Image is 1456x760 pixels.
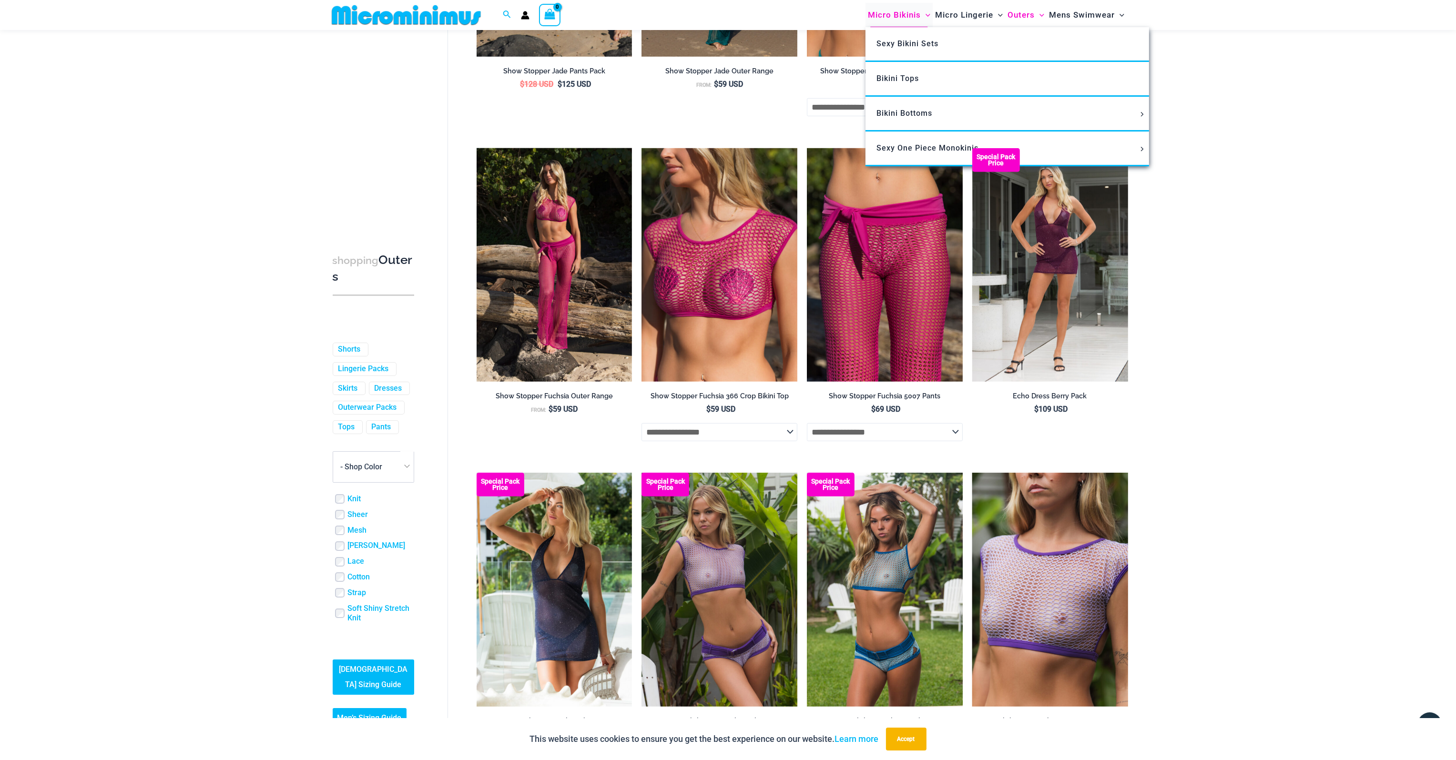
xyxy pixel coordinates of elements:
bdi: 128 USD [520,80,553,89]
bdi: 59 USD [706,405,735,414]
a: Dresses [375,384,402,394]
a: Show Stopper Fuchsia 366 Crop Bikini Top [641,392,797,404]
a: Tops [338,422,355,432]
span: shopping [333,254,379,266]
a: Show Stopper Jade Pants Pack [477,67,632,79]
h2: Show Stopper Fuchsia Outer Range [477,392,632,401]
a: Show Stopper Fuchsia 366 Top 5007 pants 08Show Stopper Fuchsia 366 Top 5007 pants 11Show Stopper ... [641,148,797,382]
a: Pants [372,422,391,432]
img: Echo Ink 5671 Dress 682 Thong 07 [477,473,632,706]
a: Echo Dress Berry Pack [972,392,1128,404]
span: Bikini Bottoms [877,109,933,118]
h2: Lighthouse Blues Pack [807,717,963,726]
a: Outerwear Packs [338,403,397,413]
a: Soft Shiny Stretch Knit [348,604,414,624]
span: Sexy Bikini Sets [877,39,939,48]
button: Accept [886,728,927,750]
h2: Echo Dress Ink Pack [477,717,632,726]
a: Knit [348,494,361,504]
h2: Echo Dress Berry Pack [972,392,1128,401]
img: Lighthouse Purples 3668 Crop Top 01 [972,473,1128,706]
a: Lighthouse Purple Pack [641,717,797,729]
bdi: 109 USD [1035,405,1068,414]
span: $ [706,405,711,414]
bdi: 69 USD [871,405,900,414]
a: Show Stopper Jade 366 Crop Bikini Top [807,67,963,79]
nav: Site Navigation [864,1,1129,29]
a: Cotton [348,572,370,582]
a: Lace [348,557,365,567]
a: Echo Berry 5671 Dress 682 Thong 02 Echo Berry 5671 Dress 682 Thong 05Echo Berry 5671 Dress 682 Th... [972,148,1128,382]
a: Sheer [348,510,368,520]
span: Menu Toggle [921,3,930,27]
h2: Lighthouse Purples 3668 Crop Top [972,717,1128,726]
a: Skirts [338,384,358,394]
bdi: 59 USD [549,405,578,414]
h2: Show Stopper Jade Outer Range [641,67,797,76]
span: Mens Swimwear [1049,3,1115,27]
a: Bikini BottomsMenu ToggleMenu Toggle [865,97,1149,132]
span: - Shop Color [341,463,383,472]
a: Micro BikinisMenu ToggleMenu Toggle [865,3,933,27]
h3: Outers [333,252,414,285]
a: Account icon link [521,11,529,20]
img: MM SHOP LOGO FLAT [328,4,485,26]
p: This website uses cookies to ensure you get the best experience on our website. [530,732,879,746]
span: From: [531,407,546,413]
img: Show Stopper Fuchsia 366 Top 5007 pants 08 [641,148,797,382]
span: Micro Bikinis [868,3,921,27]
a: Strap [348,588,367,598]
span: $ [520,80,524,89]
span: Menu Toggle [993,3,1003,27]
a: [DEMOGRAPHIC_DATA] Sizing Guide [333,660,414,695]
a: Show Stopper Fuchsia 366 Top 5007 pants 01Show Stopper Fuchsia 366 Top 5007 pants 04Show Stopper ... [477,148,632,382]
a: View Shopping Cart, empty [539,4,561,26]
span: $ [1035,405,1039,414]
span: Menu Toggle [1115,3,1124,27]
a: Lighthouse Purples 3668 Crop Top 516 Short 11 Lighthouse Purples 3668 Crop Top 516 Short 09Lighth... [641,473,797,706]
bdi: 125 USD [558,80,591,89]
b: Special Pack Price [477,478,524,491]
b: Special Pack Price [807,478,855,491]
h2: Show Stopper Jade Pants Pack [477,67,632,76]
span: $ [558,80,562,89]
a: Bikini Tops [865,62,1149,97]
span: Outers [1008,3,1035,27]
span: Menu Toggle [1137,147,1147,152]
h2: Lighthouse Purple Pack [641,717,797,726]
a: Lighthouse Blues 3668 Crop Top 516 Short 03 Lighthouse Blues 3668 Crop Top 516 Short 04Lighthouse... [807,473,963,706]
a: [PERSON_NAME] [348,541,406,551]
a: Sexy One Piece MonokinisMenu ToggleMenu Toggle [865,132,1149,166]
a: Micro LingerieMenu ToggleMenu Toggle [933,3,1005,27]
a: Lighthouse Purples 3668 Crop Top [972,717,1128,729]
iframe: TrustedSite Certified [333,32,418,223]
bdi: 59 USD [714,80,743,89]
a: Sexy Bikini Sets [865,27,1149,62]
h2: Show Stopper Fuchsia 366 Crop Bikini Top [641,392,797,401]
img: Echo Berry 5671 Dress 682 Thong 02 [972,148,1128,382]
span: $ [871,405,876,414]
a: Lighthouse Purples 3668 Crop Top 01Lighthouse Purples 3668 Crop Top 516 Short 02Lighthouse Purple... [972,473,1128,706]
span: Menu Toggle [1137,112,1147,117]
img: Lighthouse Purples 3668 Crop Top 516 Short 11 [641,473,797,706]
b: Special Pack Price [972,154,1020,166]
a: Mens SwimwearMenu ToggleMenu Toggle [1047,3,1127,27]
span: $ [714,80,718,89]
a: OutersMenu ToggleMenu Toggle [1005,3,1047,27]
a: Lingerie Packs [338,364,389,374]
a: Shorts [338,345,361,355]
h2: Show Stopper Jade 366 Crop Bikini Top [807,67,963,76]
a: Mesh [348,526,367,536]
a: Search icon link [503,9,511,21]
a: Learn more [835,734,879,744]
img: Lighthouse Blues 3668 Crop Top 516 Short 03 [807,473,963,706]
img: Show Stopper Fuchsia 366 Top 5007 pants 01 [477,148,632,382]
img: Show Stopper Fuchsia 366 Top 5007 pants 09 [807,148,963,382]
span: Sexy One Piece Monokinis [877,143,979,152]
span: $ [549,405,553,414]
a: Show Stopper Fuchsia Outer Range [477,392,632,404]
a: Echo Dress Ink Pack [477,717,632,729]
a: Echo Ink 5671 Dress 682 Thong 07 Echo Ink 5671 Dress 682 Thong 08Echo Ink 5671 Dress 682 Thong 08 [477,473,632,706]
a: Show Stopper Jade Outer Range [641,67,797,79]
a: Lighthouse Blues Pack [807,717,963,729]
